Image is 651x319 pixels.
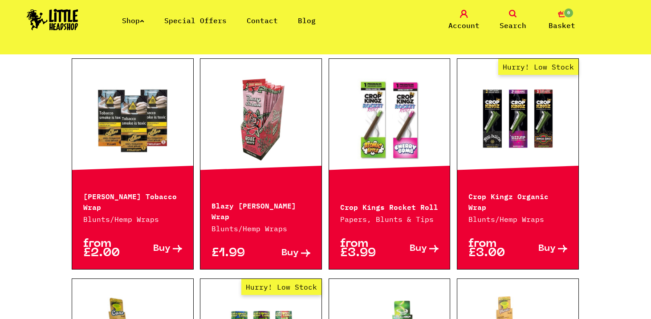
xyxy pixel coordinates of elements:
[164,16,227,25] a: Special Offers
[261,249,310,258] a: Buy
[549,20,575,31] span: Basket
[468,214,567,225] p: Blunts/Hemp Wraps
[518,239,567,258] a: Buy
[340,214,439,225] p: Papers, Blunts & Tips
[468,239,518,258] p: from £3.00
[212,249,261,258] p: £1.99
[83,214,182,225] p: Blunts/Hemp Wraps
[491,10,535,31] a: Search
[153,244,171,254] span: Buy
[390,239,439,258] a: Buy
[122,16,144,25] a: Shop
[281,249,299,258] span: Buy
[500,20,526,31] span: Search
[83,239,133,258] p: from £2.00
[247,16,278,25] a: Contact
[410,244,427,254] span: Buy
[83,190,182,212] p: [PERSON_NAME] Tobacco Wrap
[340,239,390,258] p: from £3.99
[212,200,310,221] p: Blazy [PERSON_NAME] Wrap
[563,8,574,18] span: 0
[340,201,439,212] p: Crop Kings Rocket Roll
[448,20,480,31] span: Account
[212,223,310,234] p: Blunts/Hemp Wraps
[133,239,182,258] a: Buy
[298,16,316,25] a: Blog
[540,10,584,31] a: 0 Basket
[27,9,78,30] img: Little Head Shop Logo
[241,279,321,295] span: Hurry! Low Stock
[538,244,556,254] span: Buy
[498,59,578,75] span: Hurry! Low Stock
[457,74,578,164] a: Hurry! Low Stock
[468,190,567,212] p: Crop Kingz Organic Wrap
